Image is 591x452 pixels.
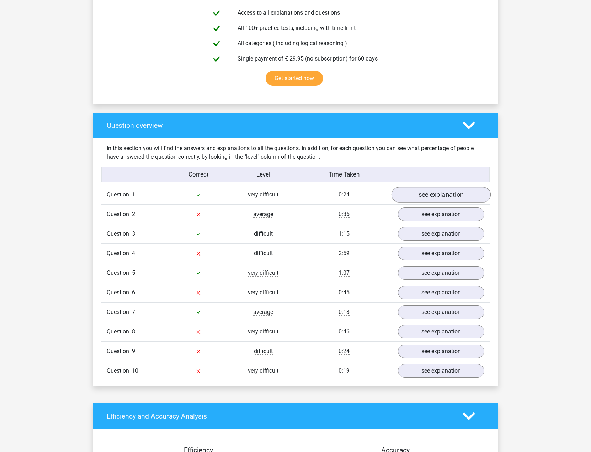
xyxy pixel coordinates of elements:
[101,144,490,161] div: In this section you will find the answers and explanations to all the questions. In addition, for...
[398,247,484,260] a: see explanation
[107,412,452,420] h4: Efficiency and Accuracy Analysis
[266,71,323,86] a: Get started now
[107,327,132,336] span: Question
[107,308,132,316] span: Question
[107,121,452,130] h4: Question overview
[107,367,132,375] span: Question
[132,289,135,296] span: 6
[253,309,273,316] span: average
[339,367,350,374] span: 0:19
[392,187,491,203] a: see explanation
[254,348,273,355] span: difficult
[248,289,278,296] span: very difficult
[248,367,278,374] span: very difficult
[398,305,484,319] a: see explanation
[398,364,484,378] a: see explanation
[339,250,350,257] span: 2:59
[254,250,273,257] span: difficult
[132,328,135,335] span: 8
[107,347,132,356] span: Question
[132,250,135,257] span: 4
[339,191,350,198] span: 0:24
[398,207,484,221] a: see explanation
[132,309,135,315] span: 7
[398,325,484,338] a: see explanation
[398,227,484,241] a: see explanation
[253,211,273,218] span: average
[107,249,132,258] span: Question
[107,210,132,219] span: Question
[339,309,350,316] span: 0:18
[339,230,350,237] span: 1:15
[254,230,273,237] span: difficult
[107,230,132,238] span: Question
[132,367,138,374] span: 10
[398,286,484,299] a: see explanation
[248,269,278,277] span: very difficult
[339,269,350,277] span: 1:07
[107,288,132,297] span: Question
[231,170,295,179] div: Level
[107,269,132,277] span: Question
[132,211,135,217] span: 2
[398,266,484,280] a: see explanation
[339,328,350,335] span: 0:46
[339,211,350,218] span: 0:36
[248,191,278,198] span: very difficult
[339,289,350,296] span: 0:45
[295,170,393,179] div: Time Taken
[132,191,135,198] span: 1
[339,348,350,355] span: 0:24
[132,348,135,354] span: 9
[107,190,132,199] span: Question
[166,170,231,179] div: Correct
[132,230,135,237] span: 3
[398,345,484,358] a: see explanation
[248,328,278,335] span: very difficult
[132,269,135,276] span: 5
